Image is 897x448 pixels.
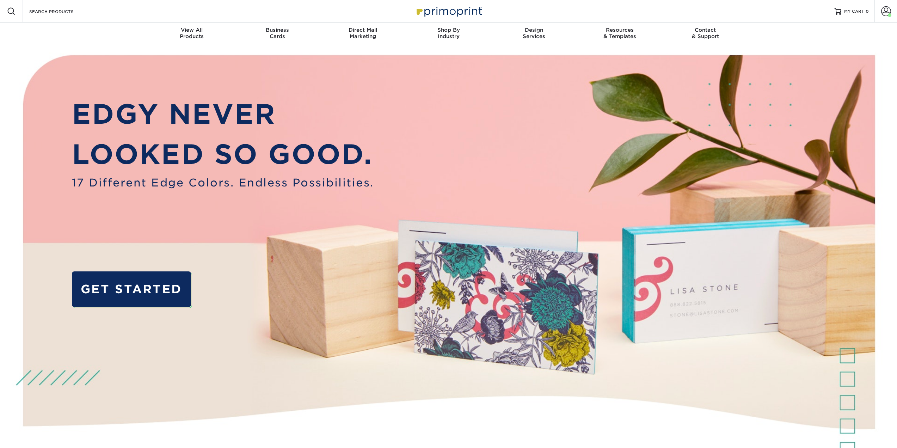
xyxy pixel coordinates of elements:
span: Business [234,27,320,33]
div: Products [149,27,235,39]
div: & Templates [577,27,663,39]
span: 17 Different Edge Colors. Endless Possibilities. [72,175,374,191]
p: EDGY NEVER [72,94,374,135]
span: Contact [663,27,748,33]
span: Resources [577,27,663,33]
a: Shop ByIndustry [406,23,491,45]
div: Cards [234,27,320,39]
div: & Support [663,27,748,39]
span: View All [149,27,235,33]
a: Contact& Support [663,23,748,45]
span: Shop By [406,27,491,33]
span: MY CART [844,8,864,14]
a: Resources& Templates [577,23,663,45]
a: BusinessCards [234,23,320,45]
a: GET STARTED [72,271,191,307]
input: SEARCH PRODUCTS..... [29,7,97,16]
span: Direct Mail [320,27,406,33]
a: Direct MailMarketing [320,23,406,45]
div: Services [491,27,577,39]
span: 0 [866,9,869,14]
p: LOOKED SO GOOD. [72,134,374,175]
a: View AllProducts [149,23,235,45]
img: Primoprint [413,4,484,19]
span: Design [491,27,577,33]
div: Marketing [320,27,406,39]
a: DesignServices [491,23,577,45]
div: Industry [406,27,491,39]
